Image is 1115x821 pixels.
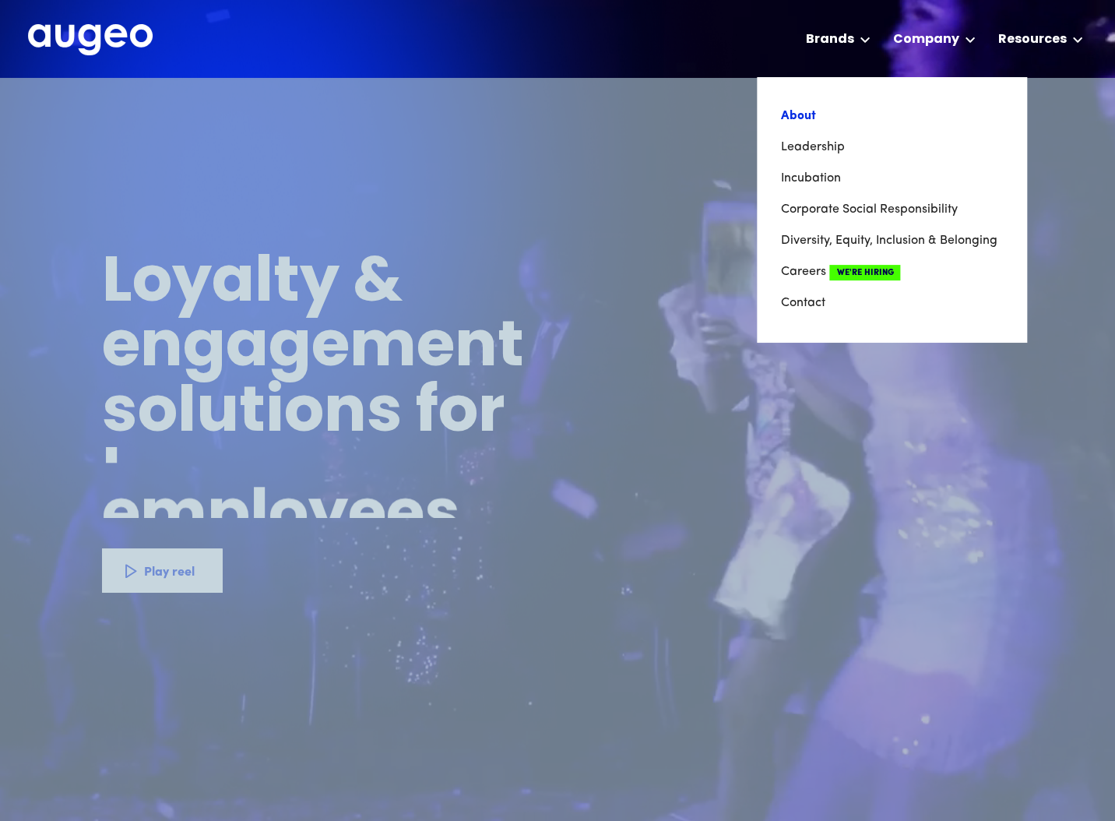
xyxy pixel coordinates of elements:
[780,256,1003,287] a: CareersWe're Hiring
[892,30,958,49] div: Company
[780,132,1003,163] a: Leadership
[997,30,1066,49] div: Resources
[805,30,853,49] div: Brands
[780,100,1003,132] a: About
[780,194,1003,225] a: Corporate Social Responsibility
[28,24,153,56] img: Augeo's full logo in white.
[780,287,1003,319] a: Contact
[28,24,153,57] a: home
[780,225,1003,256] a: Diversity, Equity, Inclusion & Belonging
[780,163,1003,194] a: Incubation
[829,265,900,280] span: We're Hiring
[757,77,1026,342] nav: Company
